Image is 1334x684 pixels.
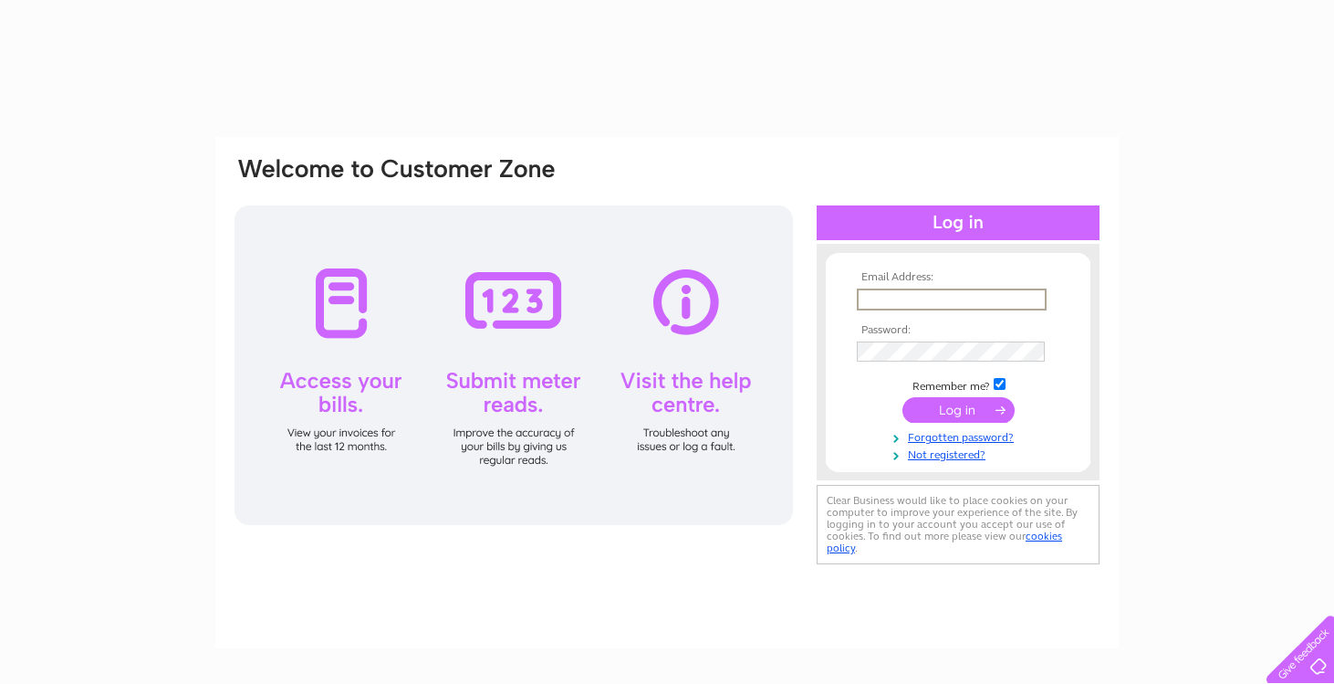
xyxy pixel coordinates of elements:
[857,427,1064,445] a: Forgotten password?
[852,271,1064,284] th: Email Address:
[902,397,1015,423] input: Submit
[852,324,1064,337] th: Password:
[857,445,1064,462] a: Not registered?
[827,530,1062,554] a: cookies policy
[852,375,1064,394] td: Remember me?
[817,485,1100,564] div: Clear Business would like to place cookies on your computer to improve your experience of the sit...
